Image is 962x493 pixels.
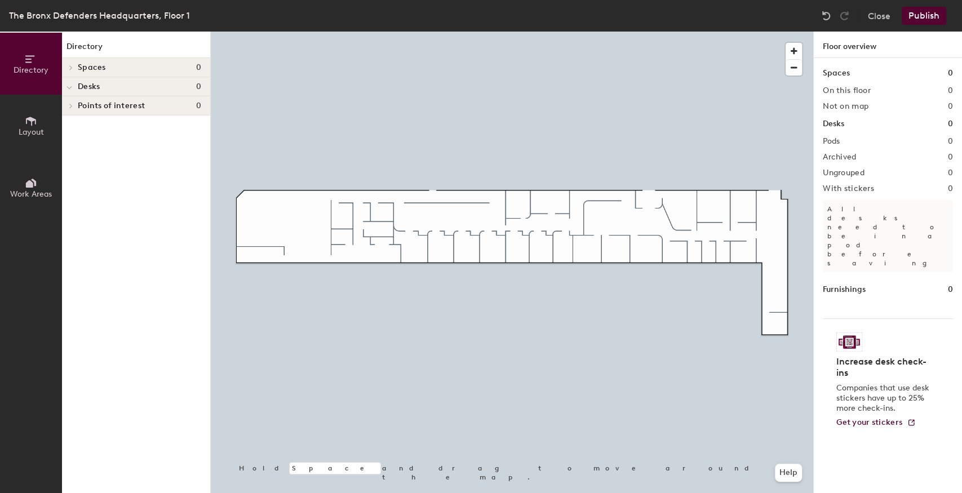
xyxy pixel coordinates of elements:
[821,10,832,21] img: Undo
[868,7,890,25] button: Close
[10,189,52,199] span: Work Areas
[948,102,953,111] h2: 0
[814,32,962,58] h1: Floor overview
[836,418,916,428] a: Get your stickers
[823,118,844,130] h1: Desks
[19,127,44,137] span: Layout
[78,63,106,72] span: Spaces
[78,82,100,91] span: Desks
[9,8,190,23] div: The Bronx Defenders Headquarters, Floor 1
[823,86,871,95] h2: On this floor
[836,418,902,427] span: Get your stickers
[62,41,210,58] h1: Directory
[196,63,201,72] span: 0
[839,10,850,21] img: Redo
[196,101,201,110] span: 0
[823,67,850,79] h1: Spaces
[948,67,953,79] h1: 0
[836,332,862,352] img: Sticker logo
[902,7,946,25] button: Publish
[823,184,874,193] h2: With stickers
[196,82,201,91] span: 0
[775,464,802,482] button: Help
[823,137,840,146] h2: Pods
[78,101,145,110] span: Points of interest
[823,168,865,177] h2: Ungrouped
[948,283,953,296] h1: 0
[14,65,48,75] span: Directory
[948,137,953,146] h2: 0
[948,168,953,177] h2: 0
[948,118,953,130] h1: 0
[948,184,953,193] h2: 0
[948,86,953,95] h2: 0
[823,200,953,272] p: All desks need to be in a pod before saving
[823,102,868,111] h2: Not on map
[948,153,953,162] h2: 0
[823,283,866,296] h1: Furnishings
[836,356,933,379] h4: Increase desk check-ins
[836,383,933,414] p: Companies that use desk stickers have up to 25% more check-ins.
[823,153,856,162] h2: Archived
